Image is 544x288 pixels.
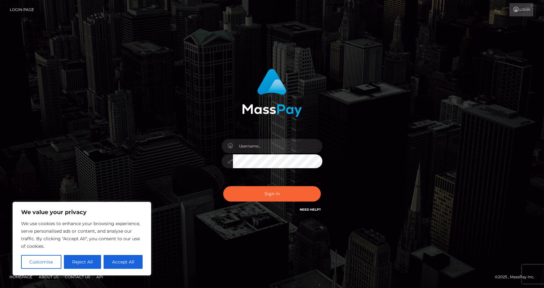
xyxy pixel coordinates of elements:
[13,202,151,275] div: We value your privacy
[21,255,61,269] button: Customise
[104,255,143,269] button: Accept All
[36,272,61,282] a: About Us
[233,139,322,153] input: Username...
[223,186,321,202] button: Sign in
[21,208,143,216] p: We value your privacy
[242,69,302,117] img: MassPay Login
[64,255,101,269] button: Reject All
[94,272,106,282] a: API
[62,272,93,282] a: Contact Us
[10,3,34,16] a: Login Page
[21,220,143,250] p: We use cookies to enhance your browsing experience, serve personalised ads or content, and analys...
[495,274,539,280] div: © 2025 , MassPay Inc.
[300,208,321,212] a: Need Help?
[509,3,533,16] a: Login
[7,272,35,282] a: Homepage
